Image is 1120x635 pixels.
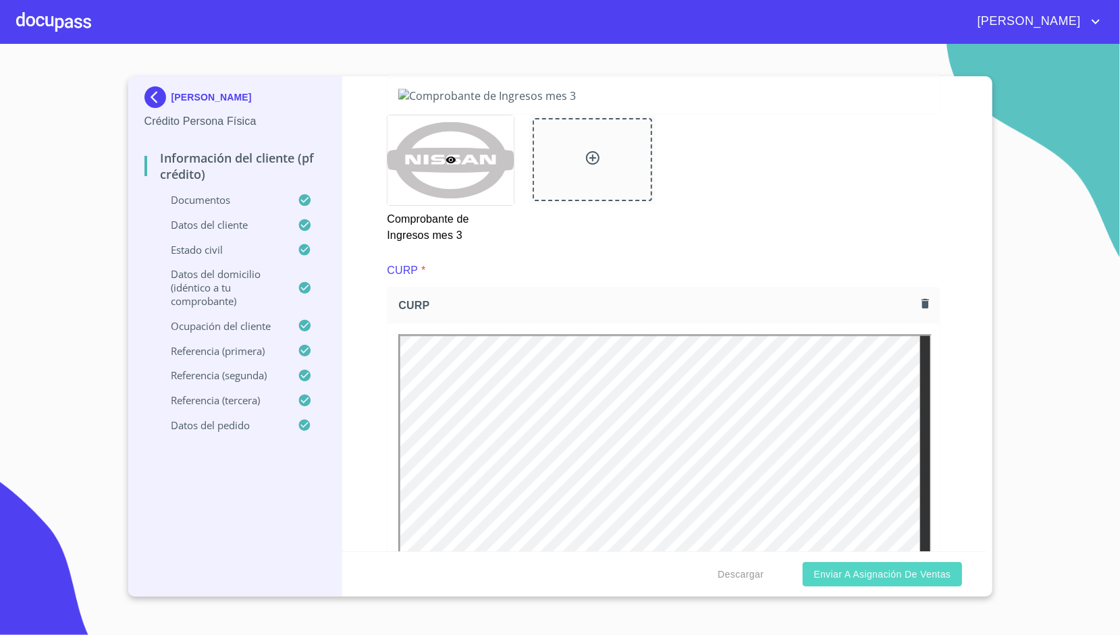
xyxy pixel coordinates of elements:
p: Referencia (tercera) [144,393,298,407]
img: Comprobante de Ingresos mes 3 [398,88,929,103]
p: Datos del domicilio (idéntico a tu comprobante) [144,267,298,308]
p: Documentos [144,193,298,206]
div: [PERSON_NAME] [144,86,326,113]
button: Descargar [712,562,769,587]
img: Docupass spot blue [144,86,171,108]
span: CURP [398,298,916,312]
button: Enviar a Asignación de Ventas [803,562,961,587]
p: Comprobante de Ingresos mes 3 [387,206,513,244]
button: account of current user [967,11,1104,32]
p: CURP [387,263,418,279]
p: Crédito Persona Física [144,113,326,130]
span: [PERSON_NAME] [967,11,1088,32]
span: Descargar [718,566,764,583]
span: Enviar a Asignación de Ventas [814,566,951,583]
p: Estado Civil [144,243,298,256]
p: Referencia (segunda) [144,368,298,382]
p: Datos del pedido [144,418,298,432]
p: Datos del cliente [144,218,298,231]
p: Ocupación del Cliente [144,319,298,333]
p: Información del cliente (PF crédito) [144,150,326,182]
p: Referencia (primera) [144,344,298,358]
p: [PERSON_NAME] [171,92,252,103]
